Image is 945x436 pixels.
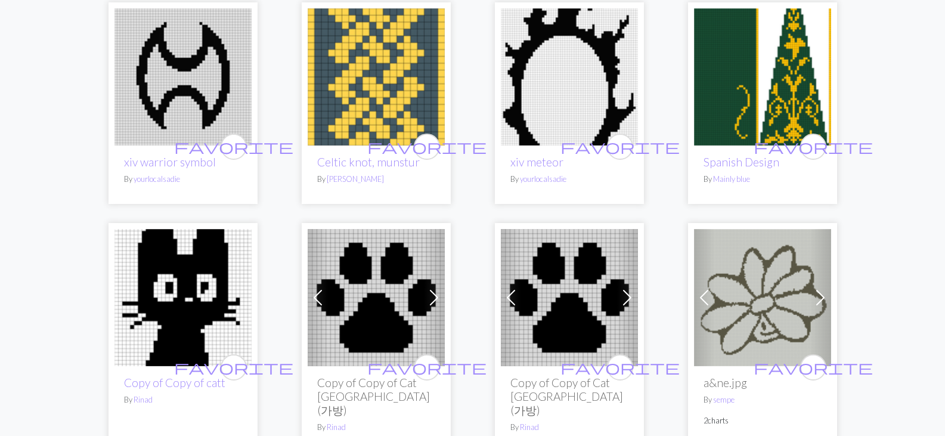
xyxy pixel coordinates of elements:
[124,155,216,169] a: xiv warrior symbol
[134,174,180,184] a: yourlocalsadie
[501,290,638,302] a: Cat Paw Granny Square
[221,134,247,160] button: favourite
[560,358,680,376] span: favorite
[501,8,638,146] img: 31tlYLI1RWL.jpg
[308,229,445,366] img: Cat Paw Granny Square
[367,358,487,376] span: favorite
[704,394,822,406] p: By
[501,70,638,81] a: 31tlYLI1RWL.jpg
[704,174,822,185] p: By
[124,376,225,389] a: Copy of Copy of catt
[510,422,628,433] p: By
[694,290,831,302] a: a&ne.jpg
[560,355,680,379] i: favourite
[124,174,242,185] p: By
[367,355,487,379] i: favourite
[114,8,252,146] img: imgbin-final-fantasy-xiv-warrior-symbol-computer-icons-paladin-warrior-hQr3974tZaZjuL091AdE3vz8e.jpg
[114,70,252,81] a: imgbin-final-fantasy-xiv-warrior-symbol-computer-icons-paladin-warrior-hQr3974tZaZjuL091AdE3vz8e.jpg
[694,229,831,366] img: a&ne.jpg
[713,395,735,404] a: sempe
[754,137,873,156] span: favorite
[414,354,440,381] button: favourite
[713,174,750,184] a: Mainly blue
[414,134,440,160] button: favourite
[327,422,346,432] a: Rinad
[317,174,435,185] p: By
[174,137,293,156] span: favorite
[510,174,628,185] p: By
[704,155,779,169] a: Spanish Design
[754,358,873,376] span: favorite
[754,135,873,159] i: favourite
[694,8,831,146] img: Spanish Design
[221,354,247,381] button: favourite
[520,174,566,184] a: yourlocalsadie
[694,70,831,81] a: Spanish Design
[510,376,628,417] h2: Copy of Copy of Cat [GEOGRAPHIC_DATA] (가방)
[308,8,445,146] img: Celtic knot, munstur
[134,395,153,404] a: Rinad
[607,354,633,381] button: favourite
[520,422,539,432] a: Rinad
[114,229,252,366] img: cat
[308,70,445,81] a: Celtic knot, munstur
[560,135,680,159] i: favourite
[317,422,435,433] p: By
[800,354,826,381] button: favourite
[754,355,873,379] i: favourite
[114,290,252,302] a: cat
[800,134,826,160] button: favourite
[367,137,487,156] span: favorite
[174,355,293,379] i: favourite
[510,155,563,169] a: xiv meteor
[317,376,435,417] h2: Copy of Copy of Cat [GEOGRAPHIC_DATA] (가방)
[174,135,293,159] i: favourite
[560,137,680,156] span: favorite
[501,229,638,366] img: Cat Paw Granny Square
[704,376,822,389] h2: a&ne.jpg
[317,155,420,169] a: Celtic knot, munstur
[607,134,633,160] button: favourite
[327,174,384,184] a: [PERSON_NAME]
[367,135,487,159] i: favourite
[174,358,293,376] span: favorite
[308,290,445,302] a: Cat Paw Granny Square
[704,415,822,426] p: 2 charts
[124,394,242,406] p: By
